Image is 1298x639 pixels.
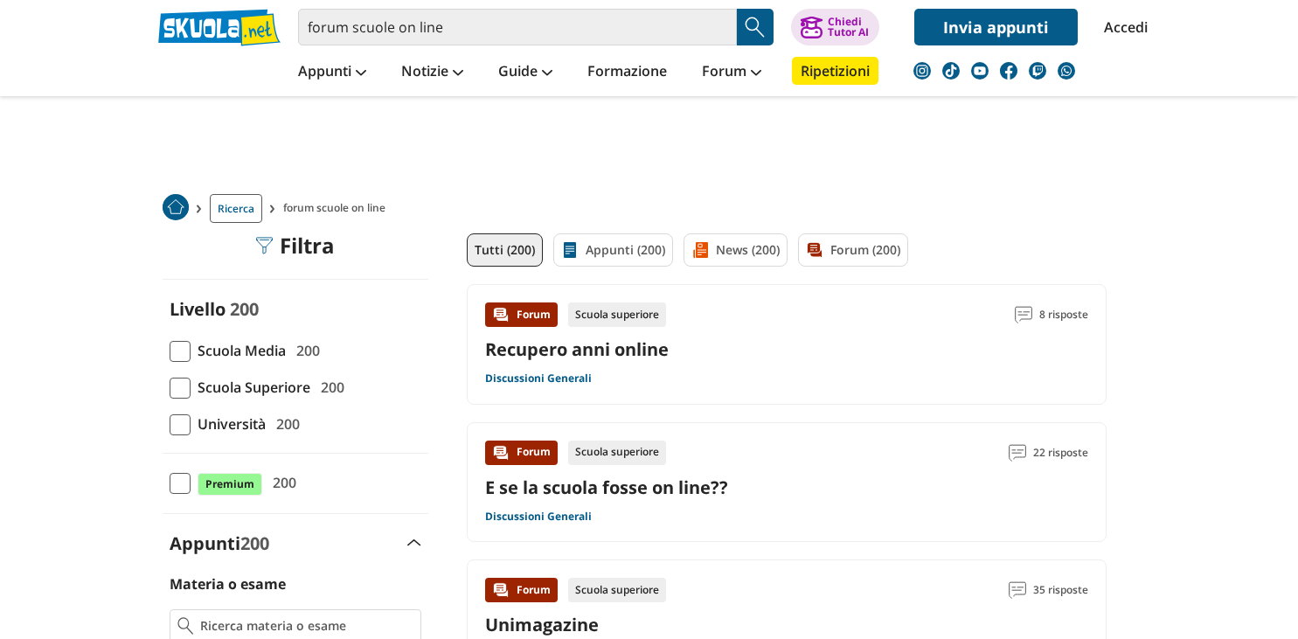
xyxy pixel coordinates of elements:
a: Formazione [583,57,671,88]
img: Forum filtro contenuto [806,241,823,259]
span: Scuola Superiore [191,376,310,399]
span: Premium [198,473,262,496]
a: Invia appunti [914,9,1078,45]
a: E se la scuola fosse on line?? [485,476,728,499]
img: Commenti lettura [1009,581,1026,599]
span: 200 [314,376,344,399]
div: Scuola superiore [568,578,666,602]
img: Forum contenuto [492,306,510,323]
a: Notizie [397,57,468,88]
img: facebook [1000,62,1017,80]
a: Unimagazine [485,613,599,636]
img: twitch [1029,62,1046,80]
a: Forum [698,57,766,88]
label: Livello [170,297,226,321]
img: Appunti filtro contenuto [561,241,579,259]
img: Home [163,194,189,220]
div: Forum [485,302,558,327]
a: Home [163,194,189,223]
button: Search Button [737,9,774,45]
span: 200 [266,471,296,494]
a: News (200) [684,233,788,267]
div: Chiedi Tutor AI [828,17,869,38]
img: Commenti lettura [1009,444,1026,462]
input: Cerca appunti, riassunti o versioni [298,9,737,45]
span: 35 risposte [1033,578,1088,602]
a: Guide [494,57,557,88]
a: Appunti [294,57,371,88]
a: Recupero anni online [485,337,669,361]
a: Accedi [1104,9,1141,45]
span: 200 [240,531,269,555]
img: Forum contenuto [492,581,510,599]
span: 8 risposte [1039,302,1088,327]
img: instagram [913,62,931,80]
span: 200 [230,297,259,321]
img: Ricerca materia o esame [177,617,194,635]
a: Discussioni Generali [485,510,592,524]
img: Cerca appunti, riassunti o versioni [742,14,768,40]
div: Forum [485,578,558,602]
label: Materia o esame [170,574,286,594]
img: Filtra filtri mobile [255,237,273,254]
div: Scuola superiore [568,302,666,327]
span: 22 risposte [1033,441,1088,465]
input: Ricerca materia o esame [200,617,413,635]
a: Discussioni Generali [485,372,592,385]
span: 200 [269,413,300,435]
img: tiktok [942,62,960,80]
span: Università [191,413,266,435]
label: Appunti [170,531,269,555]
img: Forum contenuto [492,444,510,462]
a: Ripetizioni [792,57,878,85]
img: News filtro contenuto [691,241,709,259]
div: Scuola superiore [568,441,666,465]
a: Tutti (200) [467,233,543,267]
a: Appunti (200) [553,233,673,267]
span: forum scuole on line [283,194,392,223]
button: ChiediTutor AI [791,9,879,45]
a: Forum (200) [798,233,908,267]
span: 200 [289,339,320,362]
a: Ricerca [210,194,262,223]
span: Scuola Media [191,339,286,362]
div: Filtra [255,233,335,258]
img: Commenti lettura [1015,306,1032,323]
div: Forum [485,441,558,465]
img: youtube [971,62,989,80]
img: Apri e chiudi sezione [407,539,421,546]
img: WhatsApp [1058,62,1075,80]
